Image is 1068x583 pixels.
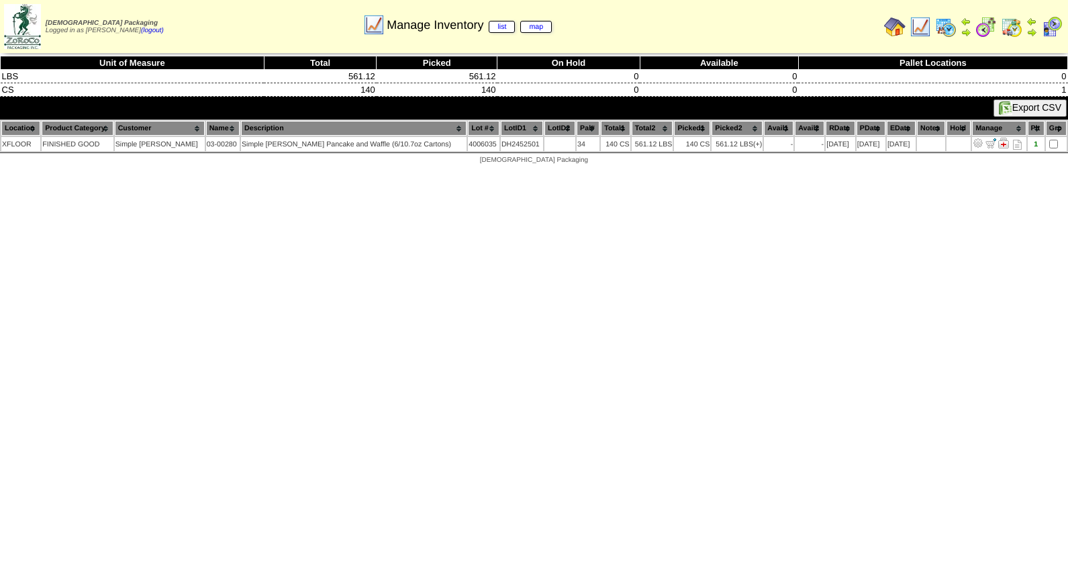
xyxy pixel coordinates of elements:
[999,101,1012,115] img: excel.gif
[1,56,264,70] th: Unit of Measure
[961,27,971,38] img: arrowright.gif
[753,140,762,148] div: (+)
[674,137,710,151] td: 140 CS
[764,121,793,136] th: Avail1
[998,138,1009,148] img: Manage Hold
[712,137,763,151] td: 561.12 LBS
[1026,27,1037,38] img: arrowright.gif
[377,56,497,70] th: Picked
[42,121,113,136] th: Product Category
[577,137,599,151] td: 34
[798,83,1067,97] td: 1
[1028,140,1044,148] div: 1
[1046,121,1067,136] th: Grp
[961,16,971,27] img: arrowleft.gif
[764,137,793,151] td: -
[857,137,885,151] td: [DATE]
[264,83,377,97] td: 140
[489,21,515,33] a: list
[640,56,798,70] th: Available
[798,56,1067,70] th: Pallet Locations
[264,56,377,70] th: Total
[363,14,385,36] img: line_graph.gif
[910,16,931,38] img: line_graph.gif
[241,137,467,151] td: Simple [PERSON_NAME] Pancake and Waffle (6/10.7oz Cartons)
[387,18,552,32] span: Manage Inventory
[577,121,599,136] th: Pal#
[468,121,499,136] th: Lot #
[1,137,40,151] td: XFLOOR
[795,137,824,151] td: -
[241,121,467,136] th: Description
[640,70,798,83] td: 0
[480,156,588,164] span: [DEMOGRAPHIC_DATA] Packaging
[601,121,630,136] th: Total1
[264,70,377,83] td: 561.12
[632,121,673,136] th: Total2
[857,121,885,136] th: PDate
[632,137,673,151] td: 561.12 LBS
[42,137,113,151] td: FINISHED GOOD
[501,137,543,151] td: DH2452501
[798,70,1067,83] td: 0
[973,138,983,148] img: Adjust
[46,19,158,27] span: [DEMOGRAPHIC_DATA] Packaging
[975,16,997,38] img: calendarblend.gif
[1,121,40,136] th: Location
[917,121,945,136] th: Notes
[497,70,640,83] td: 0
[115,137,205,151] td: Simple [PERSON_NAME]
[887,137,916,151] td: [DATE]
[4,4,41,49] img: zoroco-logo-small.webp
[1,70,264,83] td: LBS
[985,138,996,148] img: Move
[1026,16,1037,27] img: arrowleft.gif
[141,27,164,34] a: (logout)
[206,137,240,151] td: 03-00280
[826,137,855,151] td: [DATE]
[46,19,164,34] span: Logged in as [PERSON_NAME]
[497,56,640,70] th: On Hold
[1001,16,1022,38] img: calendarinout.gif
[640,83,798,97] td: 0
[468,137,499,151] td: 4006035
[1041,16,1063,38] img: calendarcustomer.gif
[993,99,1067,117] button: Export CSV
[887,121,916,136] th: EDate
[1028,121,1045,136] th: Plt
[377,70,497,83] td: 561.12
[501,121,543,136] th: LotID1
[826,121,855,136] th: RDate
[1013,140,1022,150] i: Note
[601,137,630,151] td: 140 CS
[972,121,1026,136] th: Manage
[115,121,205,136] th: Customer
[935,16,957,38] img: calendarprod.gif
[377,83,497,97] td: 140
[884,16,906,38] img: home.gif
[1,83,264,97] td: CS
[544,121,575,136] th: LotID2
[712,121,763,136] th: Picked2
[520,21,552,33] a: map
[795,121,824,136] th: Avail2
[946,121,971,136] th: Hold
[674,121,710,136] th: Picked1
[206,121,240,136] th: Name
[497,83,640,97] td: 0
